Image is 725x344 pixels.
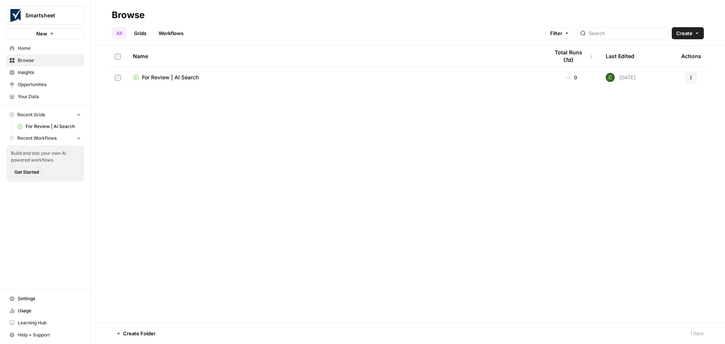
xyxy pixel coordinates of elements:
[154,27,188,39] a: Workflows
[18,307,81,314] span: Usage
[6,329,84,341] button: Help + Support
[112,27,126,39] a: All
[142,74,199,81] span: For Review | AI Search
[25,12,71,19] span: Smartsheet
[11,150,80,164] span: Build and test your own AI powered workflows
[123,330,156,337] span: Create Folder
[6,305,84,317] a: Usage
[17,135,57,142] span: Recent Workflows
[18,57,81,64] span: Browse
[606,73,615,82] img: 14qrvic887bnlg6dzgoj39zarp80
[14,120,84,133] a: For Review | AI Search
[18,319,81,326] span: Learning Hub
[676,29,693,37] span: Create
[690,330,704,337] div: 1 Item
[6,54,84,66] a: Browse
[6,79,84,91] a: Opportunities
[545,27,574,39] button: Filter
[6,42,84,54] a: Home
[18,81,81,88] span: Opportunities
[17,111,45,118] span: Recent Grids
[18,45,81,52] span: Home
[6,293,84,305] a: Settings
[18,332,81,338] span: Help + Support
[549,46,594,66] div: Total Runs (7d)
[606,46,634,66] div: Last Edited
[672,27,704,39] button: Create
[6,66,84,79] a: Insights
[133,74,537,81] a: For Review | AI Search
[112,9,145,21] div: Browse
[18,295,81,302] span: Settings
[6,6,84,25] button: Workspace: Smartsheet
[18,93,81,100] span: Your Data
[36,30,47,37] span: New
[18,69,81,76] span: Insights
[681,46,701,66] div: Actions
[11,167,42,177] button: Get Started
[133,46,537,66] div: Name
[589,29,665,37] input: Search
[112,327,160,339] button: Create Folder
[6,28,84,39] button: New
[9,9,22,22] img: Smartsheet Logo
[6,109,84,120] button: Recent Grids
[6,317,84,329] a: Learning Hub
[26,123,81,130] span: For Review | AI Search
[549,74,594,81] div: 0
[130,27,151,39] a: Grids
[14,169,39,176] span: Get Started
[6,133,84,144] button: Recent Workflows
[6,91,84,103] a: Your Data
[606,73,636,82] div: [DATE]
[550,29,562,37] span: Filter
